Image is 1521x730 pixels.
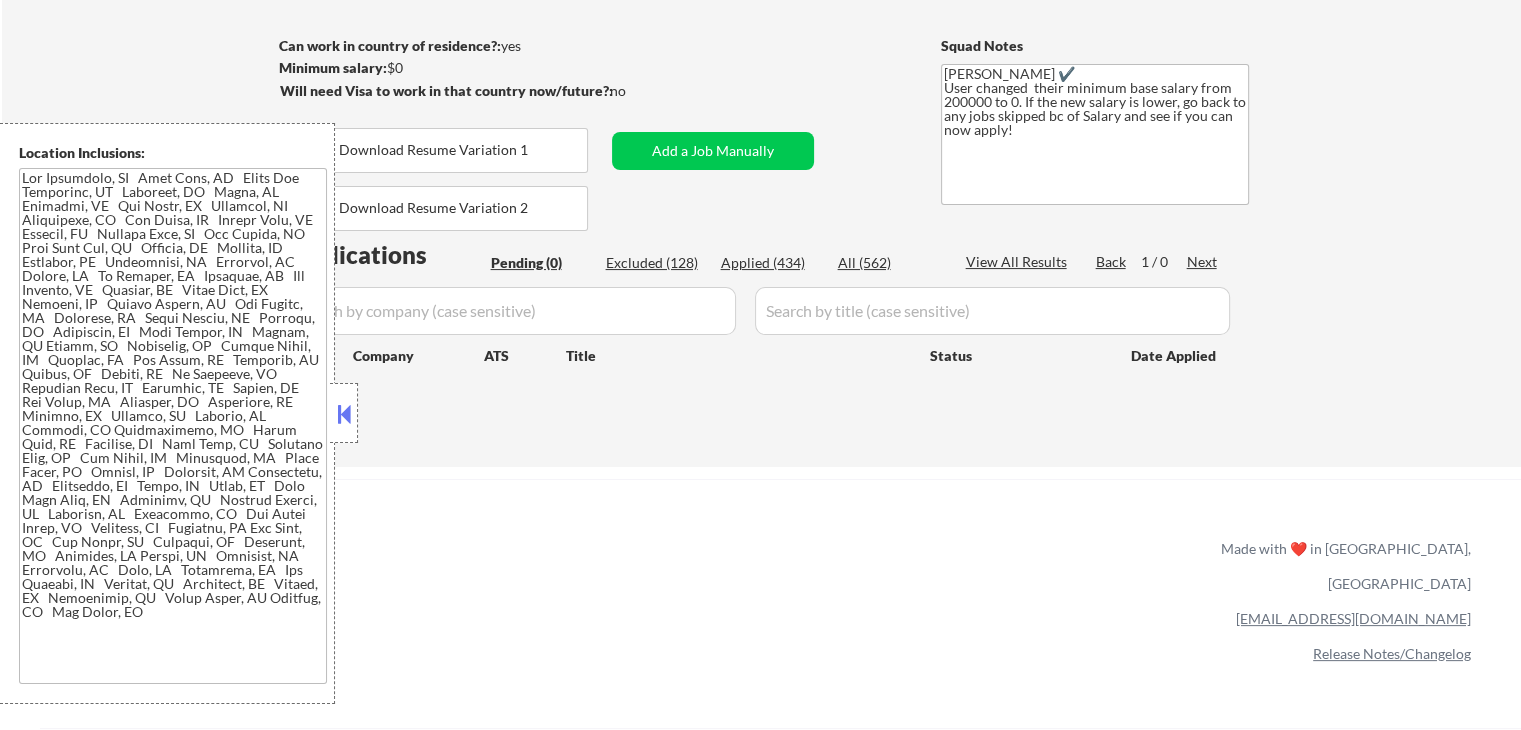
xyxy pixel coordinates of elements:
[566,346,911,366] div: Title
[286,243,484,267] div: Applications
[1187,252,1219,272] div: Next
[606,253,706,273] div: Excluded (128)
[279,59,387,76] strong: Minimum salary:
[941,36,1249,56] div: Squad Notes
[1236,610,1471,627] a: [EMAIL_ADDRESS][DOMAIN_NAME]
[280,186,588,231] button: Download Resume Variation 2
[610,81,667,101] div: no
[930,337,1102,373] div: Status
[966,252,1073,272] div: View All Results
[40,559,803,580] a: Refer & earn free applications 👯‍♀️
[1096,252,1128,272] div: Back
[721,253,821,273] div: Applied (434)
[286,287,736,335] input: Search by company (case sensitive)
[1131,346,1219,366] div: Date Applied
[1141,252,1187,272] div: 1 / 0
[279,37,501,54] strong: Can work in country of residence?:
[1313,645,1471,662] a: Release Notes/Changelog
[280,82,613,99] strong: Will need Visa to work in that country now/future?:
[838,253,938,273] div: All (562)
[612,132,814,170] button: Add a Job Manually
[353,346,484,366] div: Company
[484,346,566,366] div: ATS
[279,36,606,56] div: yes
[19,143,327,163] div: Location Inclusions:
[1213,531,1471,601] div: Made with ❤️ in [GEOGRAPHIC_DATA], [GEOGRAPHIC_DATA]
[280,128,588,173] button: Download Resume Variation 1
[755,287,1230,335] input: Search by title (case sensitive)
[491,253,591,273] div: Pending (0)
[279,58,612,78] div: $0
